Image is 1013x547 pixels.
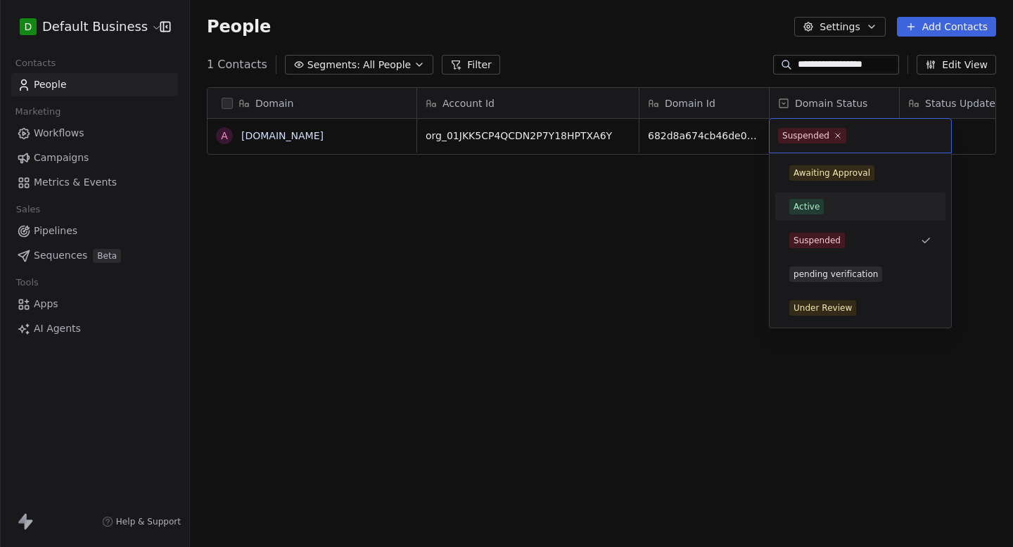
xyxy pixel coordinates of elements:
div: Under Review [794,302,852,314]
div: Suspended [782,129,829,142]
div: Suspended [794,234,841,247]
div: Active [794,200,820,213]
div: Suggestions [775,159,945,322]
div: pending verification [794,268,878,281]
div: Awaiting Approval [794,167,870,179]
